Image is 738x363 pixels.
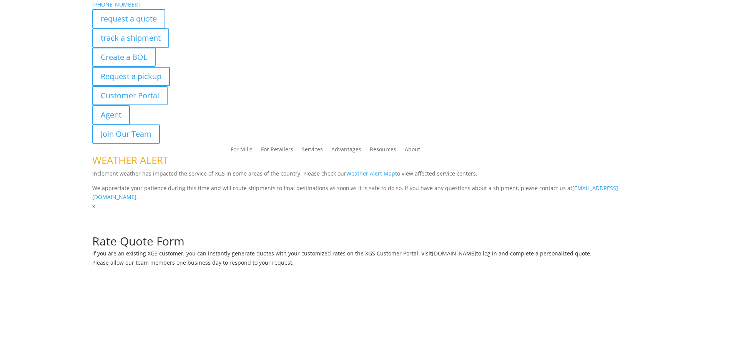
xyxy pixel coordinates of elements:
[92,211,646,226] h1: Request a Quote
[92,153,168,167] span: WEATHER ALERT
[331,147,361,155] a: Advantages
[92,1,140,8] a: [PHONE_NUMBER]
[261,147,293,155] a: For Retailers
[92,184,646,202] p: We appreciate your patience during this time and will route shipments to final destinations as so...
[92,105,130,124] a: Agent
[370,147,396,155] a: Resources
[405,147,420,155] a: About
[92,124,160,144] a: Join Our Team
[92,86,168,105] a: Customer Portal
[92,226,646,235] p: Complete the form below for a customized quote based on your shipping needs.
[92,9,165,28] a: request a quote
[92,260,646,269] h6: Please allow our team members one business day to respond to your request.
[432,250,476,257] a: [DOMAIN_NAME]
[92,67,170,86] a: Request a pickup
[92,235,646,251] h1: Rate Quote Form
[92,48,156,67] a: Create a BOL
[346,170,395,177] a: Weather Alert Map
[92,169,646,184] p: Inclement weather has impacted the service of XGS in some areas of the country. Please check our ...
[92,202,646,211] p: x
[302,147,323,155] a: Services
[231,147,253,155] a: For Mills
[92,250,432,257] span: If you are an existing XGS customer, you can instantly generate quotes with your customized rates...
[92,28,169,48] a: track a shipment
[476,250,592,257] span: to log in and complete a personalized quote.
